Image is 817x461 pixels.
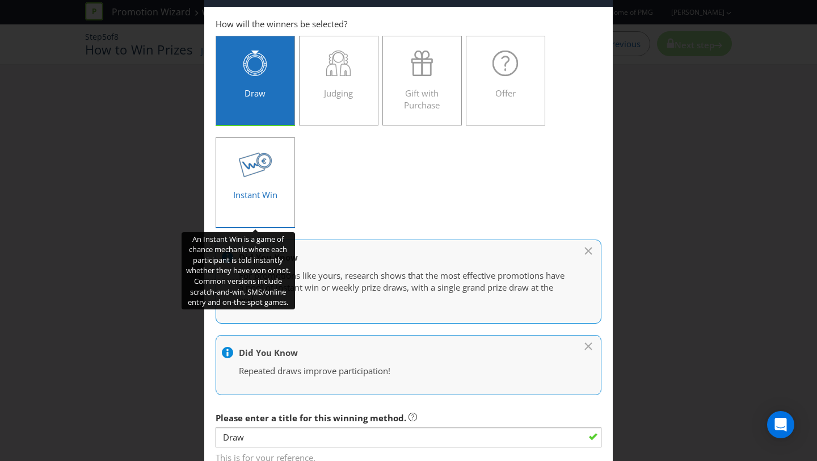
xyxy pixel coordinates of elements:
[216,18,347,30] span: How will the winners be selected?
[239,365,567,377] p: Repeated draws improve participation!
[233,189,277,200] span: Instant Win
[324,87,353,99] span: Judging
[404,87,440,111] span: Gift with Purchase
[767,411,794,438] div: Open Intercom Messenger
[495,87,516,99] span: Offer
[239,270,567,306] p: For promotions like yours, research shows that the most effective promotions have a pool of insta...
[216,412,406,424] span: Please enter a title for this winning method.
[245,87,266,99] span: Draw
[182,232,295,309] div: An Instant Win is a game of chance mechanic where each participant is told instantly whether they...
